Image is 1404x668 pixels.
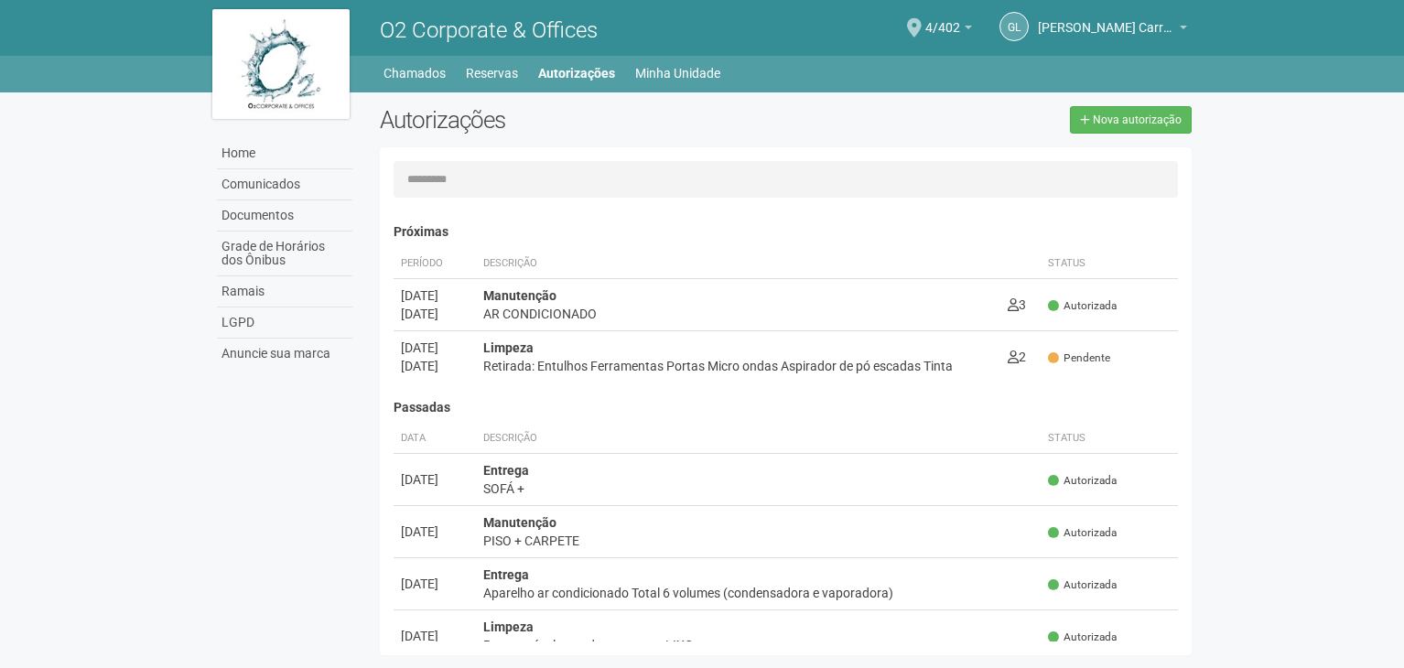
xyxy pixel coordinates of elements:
[483,584,1033,602] div: Aparelho ar condicionado Total 6 volumes (condensadora e vaporadora)
[476,249,999,279] th: Descrição
[483,479,1033,498] div: SOFÁ +
[1048,577,1117,593] span: Autorizada
[1093,113,1182,126] span: Nova autorização
[380,106,772,134] h2: Autorizações
[483,305,992,323] div: AR CONDICIONADO
[394,424,476,454] th: Data
[635,60,720,86] a: Minha Unidade
[1008,297,1026,312] span: 3
[394,401,1178,415] h4: Passadas
[401,627,469,645] div: [DATE]
[1048,525,1117,541] span: Autorizada
[217,138,352,169] a: Home
[401,339,469,357] div: [DATE]
[1048,298,1117,314] span: Autorizada
[483,463,529,478] strong: Entrega
[483,288,556,303] strong: Manutenção
[1041,249,1178,279] th: Status
[925,23,972,38] a: 4/402
[380,17,598,43] span: O2 Corporate & Offices
[383,60,446,86] a: Chamados
[217,307,352,339] a: LGPD
[483,636,1033,654] div: Responsável para descer com o LIXO
[538,60,615,86] a: Autorizações
[401,523,469,541] div: [DATE]
[999,12,1029,41] a: GL
[401,470,469,489] div: [DATE]
[1038,3,1175,35] span: Gabriel Lemos Carreira dos Reis
[483,515,556,530] strong: Manutenção
[394,249,476,279] th: Período
[1070,106,1192,134] a: Nova autorização
[401,357,469,375] div: [DATE]
[1008,350,1026,364] span: 2
[217,200,352,232] a: Documentos
[925,3,960,35] span: 4/402
[217,276,352,307] a: Ramais
[483,567,529,582] strong: Entrega
[1048,350,1110,366] span: Pendente
[466,60,518,86] a: Reservas
[483,357,992,375] div: Retirada: Entulhos Ferramentas Portas Micro ondas Aspirador de pó escadas Tinta
[401,305,469,323] div: [DATE]
[217,169,352,200] a: Comunicados
[212,9,350,119] img: logo.jpg
[217,232,352,276] a: Grade de Horários dos Ônibus
[483,340,534,355] strong: Limpeza
[394,225,1178,239] h4: Próximas
[1048,630,1117,645] span: Autorizada
[476,424,1041,454] th: Descrição
[217,339,352,369] a: Anuncie sua marca
[483,620,534,634] strong: Limpeza
[1041,424,1178,454] th: Status
[401,575,469,593] div: [DATE]
[401,286,469,305] div: [DATE]
[483,532,1033,550] div: PISO + CARPETE
[1048,473,1117,489] span: Autorizada
[1038,23,1187,38] a: [PERSON_NAME] Carreira dos Reis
